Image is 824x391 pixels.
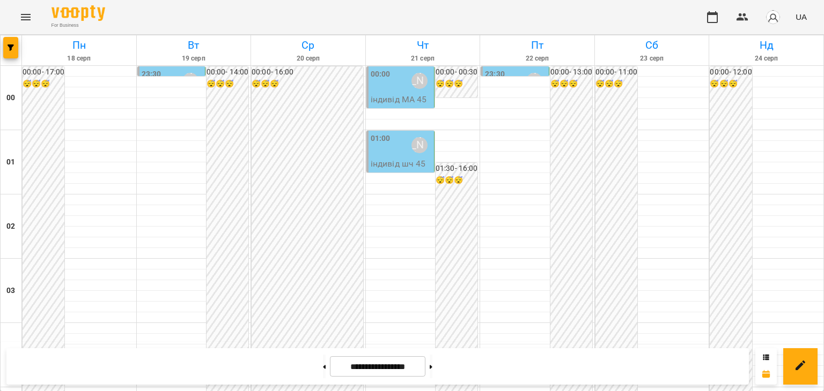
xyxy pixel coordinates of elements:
h6: 😴😴😴 [710,78,752,90]
h6: 00:00 - 00:30 [436,66,477,78]
span: UA [796,11,807,22]
h6: 20 серп [253,54,364,64]
h6: Пн [24,37,135,54]
h6: 18 серп [24,54,135,64]
h6: 😴😴😴 [23,78,64,90]
h6: 😴😴😴 [595,78,637,90]
div: Мосюра Лариса [411,137,428,153]
label: 00:00 [371,69,391,80]
h6: 00:00 - 12:00 [710,66,752,78]
h6: 😴😴😴 [252,78,363,90]
label: 23:30 [142,69,161,80]
h6: 😴😴😴 [207,78,248,90]
h6: 00:00 - 11:00 [595,66,637,78]
h6: Нд [711,37,822,54]
h6: 24 серп [711,54,822,64]
h6: 😴😴😴 [436,78,477,90]
h6: 02 [6,221,15,232]
h6: 23 серп [597,54,708,64]
h6: 😴😴😴 [436,175,477,186]
h6: 00 [6,92,15,104]
h6: Сб [597,37,708,54]
h6: 00:00 - 16:00 [252,66,363,78]
h6: Ср [253,37,364,54]
h6: Пт [482,37,593,54]
h6: 00:00 - 17:00 [23,66,64,78]
h6: 03 [6,285,15,297]
p: індивід шч 45 хв - [PERSON_NAME] [371,157,432,195]
img: Voopty Logo [51,5,105,21]
h6: Вт [138,37,249,54]
h6: 01 [6,156,15,168]
p: індивід МА 45 хв - [PERSON_NAME] [371,93,432,131]
h6: 22 серп [482,54,593,64]
h6: 00:00 - 13:00 [550,66,592,78]
label: 23:30 [485,69,505,80]
img: avatar_s.png [766,10,781,25]
h6: 00:00 - 14:00 [207,66,248,78]
div: Мосюра Лариса [526,73,542,89]
label: 01:00 [371,133,391,145]
h6: 19 серп [138,54,249,64]
button: UA [791,7,811,27]
div: Мосюра Лариса [182,73,198,89]
h6: Чт [367,37,479,54]
h6: 01:30 - 16:00 [436,163,477,175]
h6: 21 серп [367,54,479,64]
button: Menu [13,4,39,30]
div: Мосюра Лариса [411,73,428,89]
h6: 😴😴😴 [550,78,592,90]
span: For Business [51,22,105,29]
